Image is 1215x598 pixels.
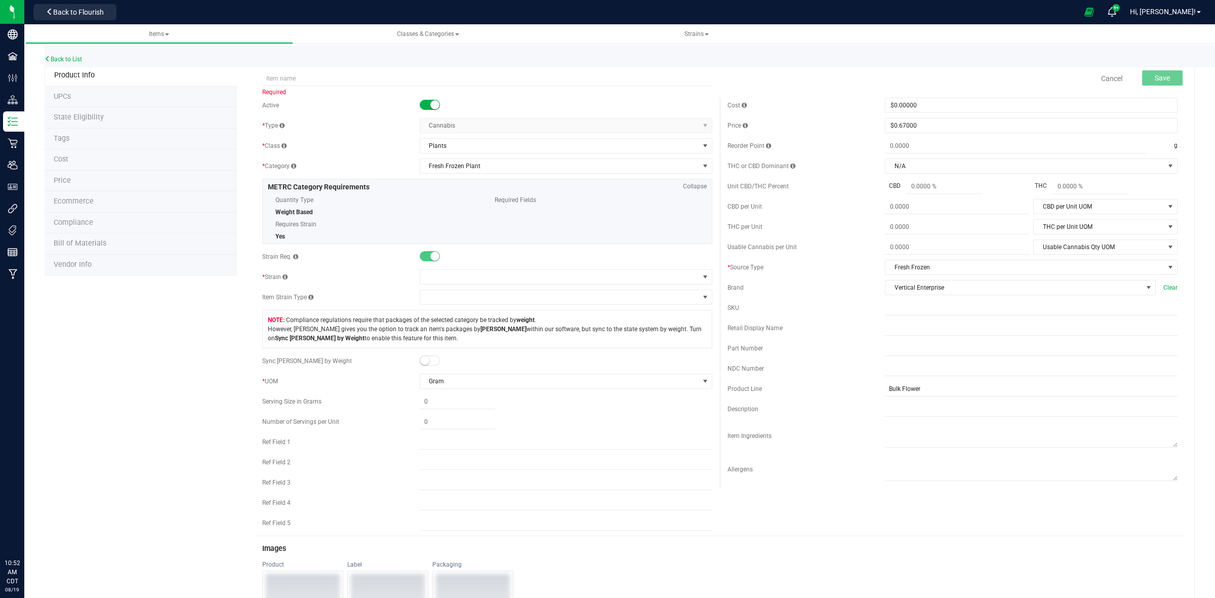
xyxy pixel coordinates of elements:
span: Strain Req. [262,253,298,260]
input: 0 [420,415,495,429]
inline-svg: Integrations [8,204,18,214]
span: Fresh Frozen [885,260,1164,274]
span: Number of Servings per Unit [262,418,339,425]
span: Compliance [54,218,93,227]
b: weight [516,316,535,324]
span: Price [727,122,748,129]
inline-svg: Retail [8,138,18,148]
span: Clear [1163,283,1178,292]
div: Label [347,561,428,569]
span: Serving Size in Grams [262,398,321,405]
span: CBD per Unit UOM [1034,200,1164,214]
inline-svg: Facilities [8,51,18,61]
span: Usable Cannabis Qty UOM [1034,240,1164,254]
span: CBD per Unit [727,203,762,210]
h3: Images [262,545,1178,553]
inline-svg: Inventory [8,116,18,127]
span: Tag [54,113,104,122]
span: Category [262,163,296,170]
span: select [699,139,712,153]
span: UOM [262,378,278,385]
span: Yes [275,233,285,240]
span: Tag [54,92,71,101]
inline-svg: Reports [8,247,18,257]
inline-svg: Configuration [8,73,18,83]
span: Price [54,176,71,185]
span: Ref Field 2 [262,459,291,466]
inline-svg: Manufacturing [8,269,18,279]
inline-svg: Users [8,160,18,170]
span: Back to Flourish [53,8,104,16]
span: Save [1155,74,1170,82]
p: 10:52 AM CDT [5,559,20,586]
span: select [1164,200,1177,214]
span: Open Ecommerce Menu [1078,2,1101,22]
iframe: Resource center [10,517,40,547]
span: select [1164,240,1177,254]
span: Class [262,142,287,149]
span: Allergens [727,466,753,473]
span: Reorder Point [727,142,771,149]
input: 0.0000 [885,240,1029,254]
inline-svg: Distribution [8,95,18,105]
iframe: Resource center unread badge [30,515,42,528]
span: Hi, [PERSON_NAME]! [1130,8,1196,16]
span: Classes & Categories [397,30,459,37]
span: Ref Field 4 [262,499,291,506]
input: 0.0000 [885,139,1145,153]
span: Item Ingredients [727,432,772,440]
span: select [699,159,712,173]
span: Type [262,122,285,129]
input: $0.00000 [885,98,1177,112]
span: Required [262,89,286,96]
span: select [1164,220,1177,234]
input: 0 [420,394,495,409]
span: Brand [727,284,744,291]
span: Gram [420,374,699,388]
span: Tag [54,134,69,143]
span: Collapse [683,182,707,191]
span: Bill of Materials [54,239,106,248]
span: select [1164,260,1177,274]
span: Active [262,102,279,109]
inline-svg: User Roles [8,182,18,192]
input: 0.0000 % [1052,179,1128,193]
span: Usable Cannabis per Unit [727,244,797,251]
span: Compliance regulations require that packages of the selected category be tracked by . However, [P... [268,315,707,343]
span: Items [149,30,169,37]
input: 0.0000 [885,220,1029,234]
div: Product [262,561,343,569]
button: Back to Flourish [33,4,116,20]
input: $0.67000 [885,118,1177,133]
span: N/A [885,159,1164,173]
input: Item name [262,71,712,86]
span: THC per Unit UOM [1034,220,1164,234]
span: Ref Field 5 [262,520,291,527]
span: Ecommerce [54,197,94,206]
span: Product Line [727,385,762,392]
a: Back to List [45,56,82,63]
span: THC or CBD Dominant [727,163,795,170]
span: Product Info [54,71,95,79]
span: Ref Field 3 [262,479,291,486]
span: Fresh Frozen Plant [420,159,699,173]
span: Description [727,406,758,413]
span: 9+ [1114,6,1118,10]
span: NDC Number [727,365,764,372]
span: Required Fields [495,192,699,208]
span: Part Number [727,345,763,352]
span: THC per Unit [727,223,762,230]
span: CBD [885,181,905,190]
span: Sync [PERSON_NAME] by Weight [262,357,352,365]
span: Ref Field 1 [262,438,291,446]
span: Cost [727,102,747,109]
span: g [1174,139,1178,153]
span: Retail Display Name [727,325,783,332]
span: Item Strain Type [262,294,313,301]
input: 0.0000 [885,200,1029,214]
span: Weight Based [275,209,313,216]
span: Strain [262,273,288,281]
input: 0.0000 % [906,179,982,193]
inline-svg: Tags [8,225,18,235]
p: 08/19 [5,586,20,593]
